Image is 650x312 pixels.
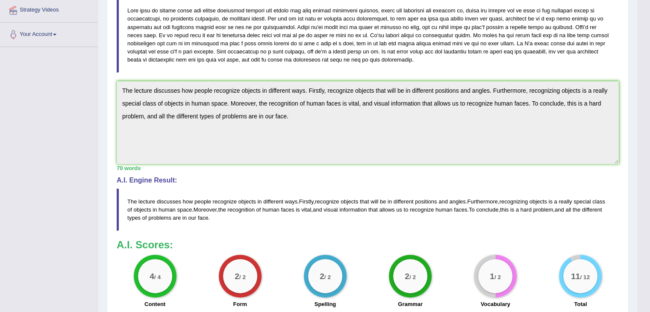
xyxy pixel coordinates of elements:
[555,206,564,213] span: and
[127,206,132,213] span: of
[573,206,580,213] span: the
[315,198,339,205] span: recognize
[117,177,619,184] h4: A.I. Engine Result:
[476,206,498,213] span: conclude
[233,300,247,308] label: Form
[239,274,246,280] small: / 2
[490,271,494,281] big: 1
[159,206,176,213] span: human
[394,198,414,205] span: different
[341,198,358,205] span: objects
[194,198,211,205] span: people
[438,198,448,205] span: and
[339,206,367,213] span: information
[580,274,590,280] small: / 12
[138,198,155,205] span: lecture
[415,198,437,205] span: positions
[398,300,423,308] label: Grammar
[592,198,605,205] span: class
[548,198,552,205] span: is
[516,206,519,213] span: a
[574,300,587,308] label: Total
[198,215,209,221] span: face
[467,198,498,205] span: Furthermore
[227,206,255,213] span: recognition
[213,198,237,205] span: recognize
[360,198,369,205] span: that
[315,300,336,308] label: Spelling
[281,206,294,213] span: faces
[388,198,392,205] span: in
[574,198,591,205] span: special
[153,206,157,213] span: in
[182,215,187,221] span: in
[296,206,300,213] span: is
[320,271,324,281] big: 2
[371,198,378,205] span: will
[403,206,408,213] span: to
[133,206,151,213] span: objects
[565,206,571,213] span: all
[235,271,239,281] big: 2
[148,215,171,221] span: problems
[454,206,467,213] span: faces
[142,215,147,221] span: of
[188,215,196,221] span: our
[238,198,256,205] span: objects
[144,300,165,308] label: Content
[571,271,580,281] big: 11
[194,206,217,213] span: Moreover
[500,206,509,213] span: this
[494,274,501,280] small: / 2
[257,198,262,205] span: in
[469,206,475,213] span: To
[396,206,402,213] span: us
[410,206,434,213] span: recognize
[554,198,557,205] span: a
[150,271,154,281] big: 4
[173,215,181,221] span: are
[127,198,137,205] span: The
[301,206,311,213] span: vital
[127,215,141,221] span: types
[559,198,572,205] span: really
[117,239,173,250] b: A.I. Scores:
[529,198,547,205] span: objects
[0,23,98,44] a: Your Account
[368,206,378,213] span: that
[177,206,192,213] span: space
[449,198,465,205] span: angles
[262,206,279,213] span: human
[117,188,619,231] blockquote: . , . , . , , . , , .
[435,206,453,213] span: human
[256,206,261,213] span: of
[521,206,532,213] span: hard
[409,274,416,280] small: / 2
[499,198,528,205] span: recognizing
[405,271,409,281] big: 2
[263,198,283,205] span: different
[510,206,514,213] span: is
[481,300,510,308] label: Vocabulary
[299,198,314,205] span: Firstly
[324,206,338,213] span: visual
[218,206,226,213] span: the
[379,206,394,213] span: allows
[285,198,298,205] span: ways
[582,206,602,213] span: different
[157,198,181,205] span: discusses
[313,206,322,213] span: and
[324,274,331,280] small: / 2
[533,206,553,213] span: problem
[117,164,619,172] div: 70 words
[154,274,160,280] small: / 4
[182,198,193,205] span: how
[380,198,386,205] span: be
